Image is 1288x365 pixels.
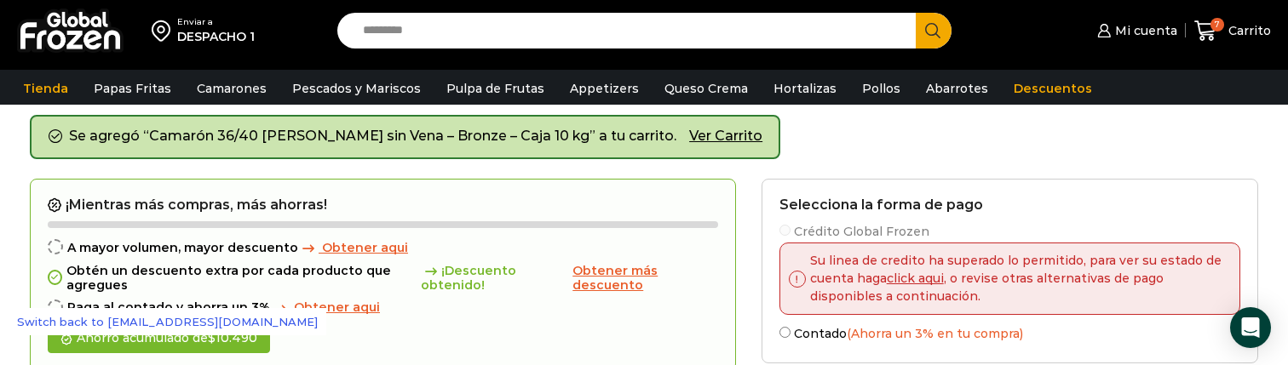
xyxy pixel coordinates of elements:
a: Hortalizas [765,72,845,105]
a: Descuentos [1005,72,1101,105]
a: Appetizers [561,72,647,105]
div: Ahorro acumulado de [48,323,270,353]
span: $ [208,330,216,345]
span: Obtener aqui [294,299,380,315]
a: Ver carrito [689,127,762,146]
div: Enviar a [177,16,255,28]
span: ¡Descuento obtenido! [421,264,569,293]
a: Queso Crema [656,72,756,105]
a: Pollos [854,72,909,105]
a: 7 Carrito [1194,11,1271,51]
p: Su linea de credito ha superado lo permitido, para ver su estado de cuenta haga , o revise otras ... [806,252,1227,305]
a: Pescados y Mariscos [284,72,429,105]
a: Switch back to [EMAIL_ADDRESS][DOMAIN_NAME] [9,308,326,335]
div: A mayor volumen, mayor descuento [48,241,718,255]
span: Obtener más descuento [572,263,658,293]
span: 7 [1210,18,1224,31]
div: Open Intercom Messenger [1230,307,1271,348]
a: Camarones [188,72,275,105]
a: Obtener aqui [270,300,380,315]
label: Crédito Global Frozen [779,221,1240,239]
h2: ¡Mientras más compras, más ahorras! [48,197,718,214]
a: Abarrotes [917,72,997,105]
a: Tienda [14,72,77,105]
input: Crédito Global Frozen [779,225,791,236]
span: (Ahorra un 3% en tu compra) [847,326,1023,341]
div: Se agregó “Camarón 36/40 [PERSON_NAME] sin Vena – Bronze – Caja 10 kg” a tu carrito. [30,115,780,159]
span: Carrito [1224,22,1271,39]
button: Search button [916,13,952,48]
div: DESPACHO 1 [177,28,255,45]
input: Contado(Ahorra un 3% en tu compra) [779,327,791,338]
a: Obtener más descuento [572,264,717,293]
span: Mi cuenta [1111,22,1177,39]
a: Obtener aqui [298,241,408,255]
a: click aqui [887,271,944,286]
label: Contado [779,323,1240,341]
div: Obtén un descuento extra por cada producto que agregues [48,264,718,293]
a: Pulpa de Frutas [438,72,553,105]
div: Paga al contado y ahorra un 3% [48,300,718,315]
a: Papas Fritas [85,72,180,105]
img: address-field-icon.svg [152,16,177,45]
span: Obtener aqui [322,240,408,255]
bdi: 10.490 [208,330,257,345]
a: Mi cuenta [1093,14,1176,48]
h2: Selecciona la forma de pago [779,197,1240,213]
